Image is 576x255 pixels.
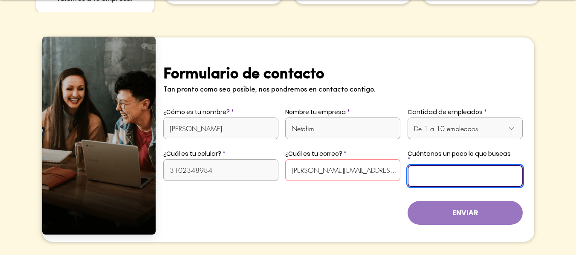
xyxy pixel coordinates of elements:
[408,201,523,225] button: ENVIAR
[408,165,523,187] input: Deja tus comentaros aquí
[452,208,478,218] span: ENVIAR
[285,117,400,139] input: Escribe el nombre de tu empresa
[285,109,400,115] label: Nombre tu empresa
[42,37,156,235] img: Persona trabajando.png
[285,159,400,181] input: Escrib tu correo electrónico
[163,159,278,181] input: Escribe tu teléfono
[408,109,523,115] label: Cantidad de empleados
[163,109,278,115] label: ¿Cómo es tu nombre?
[163,117,278,139] input: Escribe tu nombre
[156,37,534,241] div: Presentación de diapositivas
[163,67,324,82] span: Formulario de contacto
[527,206,567,246] iframe: Messagebird Livechat Widget
[163,86,376,93] span: Tan pronto como sea posible, nos pondremos en contacto contigo.
[408,151,523,163] label: Cuéntanos un poco lo que buscas
[285,151,400,157] label: ¿Cuál es tu correo?
[163,151,278,157] label: ¿Cuál es tu celular?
